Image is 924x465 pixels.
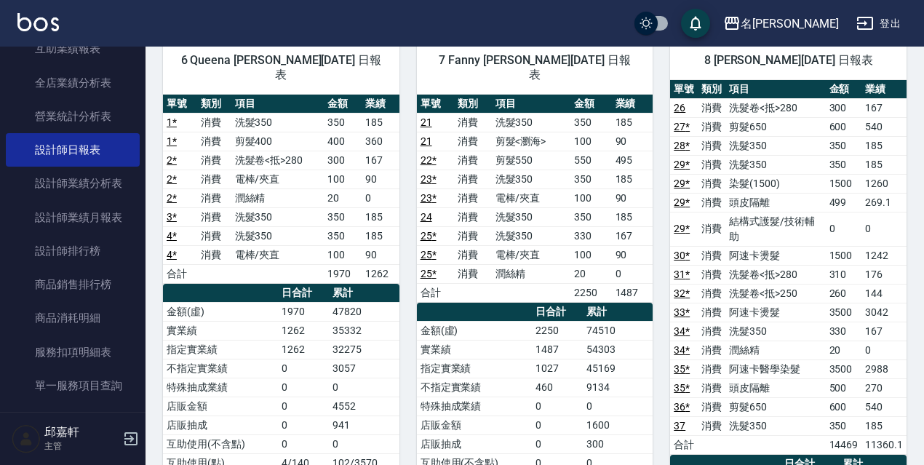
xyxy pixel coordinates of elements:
[362,226,399,245] td: 185
[197,95,231,114] th: 類別
[197,113,231,132] td: 消費
[532,378,583,397] td: 460
[454,264,491,283] td: 消費
[362,245,399,264] td: 90
[532,303,583,322] th: 日合計
[861,435,907,454] td: 11360.1
[329,359,399,378] td: 3057
[612,132,653,151] td: 90
[231,207,324,226] td: 洗髮350
[861,80,907,99] th: 業績
[583,434,653,453] td: 300
[570,132,612,151] td: 100
[197,245,231,264] td: 消費
[324,170,362,188] td: 100
[362,188,399,207] td: 0
[861,193,907,212] td: 269.1
[570,170,612,188] td: 350
[826,378,862,397] td: 500
[570,264,612,283] td: 20
[570,188,612,207] td: 100
[362,207,399,226] td: 185
[362,151,399,170] td: 167
[231,170,324,188] td: 電棒/夾直
[698,212,725,246] td: 消費
[12,424,41,453] img: Person
[670,80,907,455] table: a dense table
[570,283,612,302] td: 2250
[698,341,725,359] td: 消費
[278,321,329,340] td: 1262
[6,402,140,436] a: 店販抽成明細
[612,151,653,170] td: 495
[454,207,491,226] td: 消費
[570,113,612,132] td: 350
[570,95,612,114] th: 金額
[163,95,197,114] th: 單號
[421,116,432,128] a: 21
[826,303,862,322] td: 3500
[570,151,612,170] td: 550
[329,397,399,416] td: 4552
[324,113,362,132] td: 350
[725,359,825,378] td: 阿速卡醫學染髮
[454,95,491,114] th: 類別
[698,397,725,416] td: 消費
[725,341,825,359] td: 潤絲精
[278,359,329,378] td: 0
[44,425,119,440] h5: 邱嘉軒
[741,15,839,33] div: 名[PERSON_NAME]
[6,100,140,133] a: 營業統計分析表
[329,302,399,321] td: 47820
[861,246,907,265] td: 1242
[725,416,825,435] td: 洗髮350
[324,151,362,170] td: 300
[583,359,653,378] td: 45169
[612,226,653,245] td: 167
[583,340,653,359] td: 54303
[583,303,653,322] th: 累計
[278,284,329,303] th: 日合計
[6,369,140,402] a: 單一服務項目查詢
[492,132,570,151] td: 剪髮<瀏海>
[532,359,583,378] td: 1027
[612,188,653,207] td: 90
[324,264,362,283] td: 1970
[163,434,278,453] td: 互助使用(不含點)
[231,188,324,207] td: 潤絲精
[278,416,329,434] td: 0
[278,434,329,453] td: 0
[725,155,825,174] td: 洗髮350
[861,155,907,174] td: 185
[826,155,862,174] td: 350
[698,322,725,341] td: 消費
[417,95,454,114] th: 單號
[698,174,725,193] td: 消費
[612,95,653,114] th: 業績
[861,303,907,322] td: 3042
[725,246,825,265] td: 阿速卡燙髮
[197,151,231,170] td: 消費
[6,66,140,100] a: 全店業績分析表
[861,174,907,193] td: 1260
[826,416,862,435] td: 350
[570,245,612,264] td: 100
[454,245,491,264] td: 消費
[6,167,140,200] a: 設計師業績分析表
[417,378,532,397] td: 不指定實業績
[6,234,140,268] a: 設計師排行榜
[826,246,862,265] td: 1500
[612,170,653,188] td: 185
[417,397,532,416] td: 特殊抽成業績
[454,151,491,170] td: 消費
[583,397,653,416] td: 0
[612,283,653,302] td: 1487
[670,80,698,99] th: 單號
[163,397,278,416] td: 店販金額
[612,245,653,264] td: 90
[725,80,825,99] th: 項目
[278,378,329,397] td: 0
[6,201,140,234] a: 設計師業績月報表
[826,397,862,416] td: 600
[826,136,862,155] td: 350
